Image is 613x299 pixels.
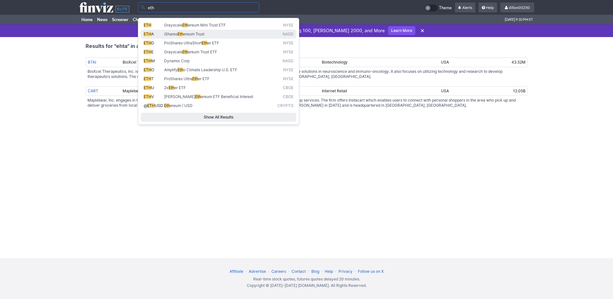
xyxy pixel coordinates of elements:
span: O [151,67,154,72]
span: ETH [144,85,151,90]
span: CBOE [283,94,293,100]
span: ereum / USD [170,103,193,108]
td: USA [439,86,483,96]
a: Help [479,3,497,13]
a: Maps [148,15,162,24]
td: 12.05B [483,86,528,96]
span: NASD [283,32,293,37]
span: • [307,269,310,274]
span: M [151,58,155,63]
span: iShares [164,32,178,36]
td: USA [439,57,483,67]
span: er ETF [208,41,219,45]
span: o Climate Leadership U.S. ETF [183,67,237,72]
a: Crypto [252,15,269,24]
td: 43.52M [483,57,528,67]
span: NASD [283,58,293,64]
span: Amplify [164,67,178,72]
td: Internet Retail [320,86,439,96]
span: ereum Trust [183,32,204,36]
span: @ [144,103,147,108]
a: Groups [162,15,180,24]
a: Show All Results [141,113,296,122]
span: NYSE [283,76,293,82]
a: Futures [218,15,237,24]
span: ETH [144,76,151,81]
span: ETH [144,50,151,54]
span: • [267,269,270,274]
span: Dynamix Corp [164,58,190,63]
a: Portfolio [180,15,201,24]
span: [DATE] 9:10 PM ET [505,15,533,24]
a: Privacy [338,269,352,274]
span: ETH [144,94,151,99]
span: E [151,50,154,54]
a: Careers [271,269,286,274]
span: [PERSON_NAME] [164,94,195,99]
a: Affiliate [230,269,243,274]
a: Insider [201,15,218,24]
div: Search [138,18,299,125]
a: Help [325,269,333,274]
span: Eth [202,41,208,45]
a: Home [79,15,95,24]
span: Eth [178,32,183,36]
span: ETH [144,41,151,45]
span: er ETF [174,85,186,90]
span: dillon05250 [509,5,530,10]
span: NYSE [283,23,293,28]
span: NYSE [283,50,293,55]
span: USD [155,103,163,108]
span: ETH [147,103,155,108]
span: Show All Results [144,114,293,120]
span: • [353,269,357,274]
span: ETH [144,23,151,27]
a: News [95,15,110,24]
a: Backtests [269,15,291,24]
span: • [287,269,291,274]
span: CBOE [283,85,293,91]
a: Follow us on X [358,269,384,274]
span: T [151,76,154,81]
span: ProShares UltraShort [164,41,202,45]
span: Eth [195,94,201,99]
span: Grayscale [164,23,182,27]
span: Eth [164,103,170,108]
a: Forex [237,15,252,24]
span: ProShares Ultra [164,76,192,81]
a: Contact [291,269,306,274]
span: A [151,32,154,36]
span: Eth [192,76,198,81]
td: Maplebear Inc [121,86,254,96]
span: ETH [144,32,151,36]
td: BioXcel Therapeutics, Inc. is a biopharmaceutical company, which engages in the development of ar... [86,67,528,81]
a: dillon05250 [500,3,534,13]
span: Theme [439,4,452,11]
span: Eth [182,50,188,54]
span: U [151,85,154,90]
span: ereum Trust ETF [188,50,217,54]
span: ereum Mini Trust ETF [188,23,226,27]
a: Advertise [249,269,266,274]
span: V [151,94,154,99]
a: Alerts [455,3,475,13]
span: Eth [169,85,174,90]
span: • [244,269,248,274]
span: ereum ETF Beneficial Interest [201,94,253,99]
td: BioXcel Therapeutics Inc [121,57,254,67]
span: D [151,41,154,45]
span: ETH [144,58,151,63]
input: Search [138,2,259,12]
a: Blog [311,269,319,274]
span: Eth [178,67,183,72]
span: Crypto [277,103,293,109]
a: Theme [424,4,452,11]
a: Learn More [388,26,415,35]
a: Screener [110,15,131,24]
span: er ETF [198,76,209,81]
span: • [334,269,337,274]
span: Grayscale [164,50,182,54]
td: Biotechnology [320,57,439,67]
span: NYSE [283,67,293,73]
td: Maplebear, Inc. engages in the design and development of an online application that offers grocer... [86,96,528,110]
